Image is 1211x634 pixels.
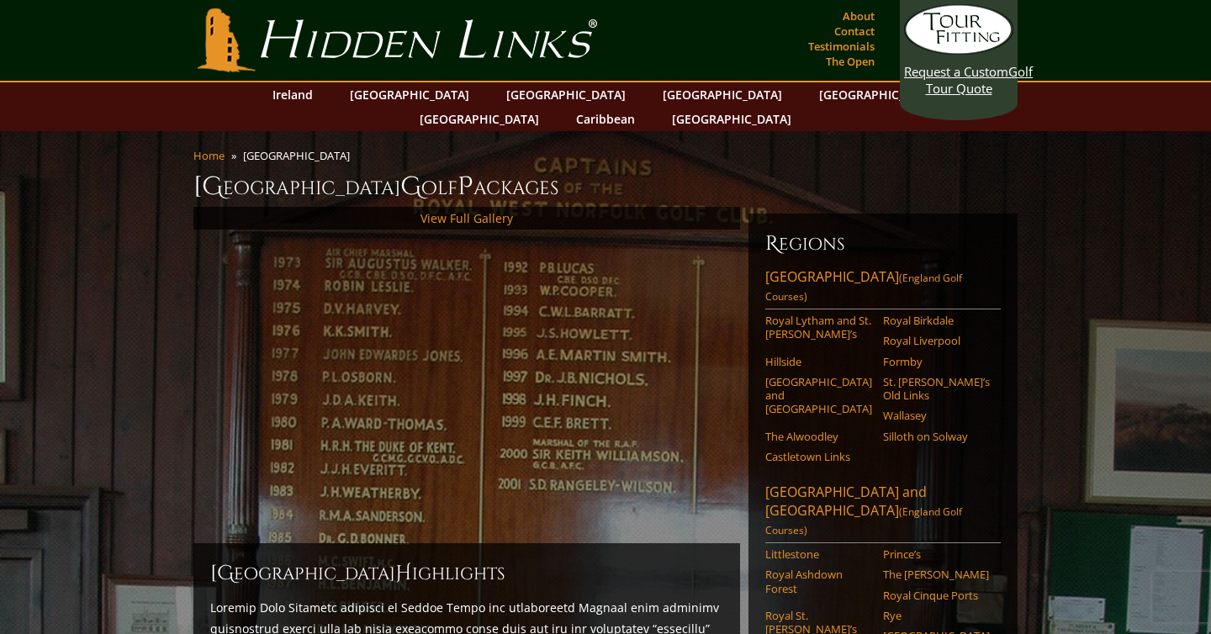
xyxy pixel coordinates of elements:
a: The Alwoodley [765,430,872,443]
a: About [838,4,879,28]
a: Wallasey [883,409,990,422]
a: [GEOGRAPHIC_DATA](England Golf Courses) [765,267,1001,309]
a: Littlestone [765,547,872,561]
a: Royal Birkdale [883,314,990,327]
span: Request a Custom [904,63,1008,80]
a: Ireland [264,82,321,107]
a: Royal Liverpool [883,334,990,347]
a: Hillside [765,355,872,368]
a: Caribbean [568,107,643,131]
a: [GEOGRAPHIC_DATA] [664,107,800,131]
a: [GEOGRAPHIC_DATA] and [GEOGRAPHIC_DATA] [765,375,872,416]
a: [GEOGRAPHIC_DATA] [411,107,547,131]
a: Silloth on Solway [883,430,990,443]
a: St. [PERSON_NAME]’s Old Links [883,375,990,403]
span: P [457,170,473,203]
a: Formby [883,355,990,368]
a: [GEOGRAPHIC_DATA] [498,82,634,107]
a: Rye [883,609,990,622]
a: Contact [830,19,879,43]
a: Prince’s [883,547,990,561]
span: H [395,560,412,587]
a: [GEOGRAPHIC_DATA] and [GEOGRAPHIC_DATA](England Golf Courses) [765,483,1001,543]
a: Royal Cinque Ports [883,589,990,602]
h6: Regions [765,230,1001,257]
a: The Open [822,50,879,73]
span: G [400,170,421,203]
a: View Full Gallery [420,210,513,226]
li: [GEOGRAPHIC_DATA] [243,148,357,163]
a: [GEOGRAPHIC_DATA] [654,82,791,107]
a: Testimonials [804,34,879,58]
a: Request a CustomGolf Tour Quote [904,4,1013,97]
a: [GEOGRAPHIC_DATA] [341,82,478,107]
a: Royal Lytham and St. [PERSON_NAME]’s [765,314,872,341]
a: Castletown Links [765,450,872,463]
h1: [GEOGRAPHIC_DATA] olf ackages [193,170,1018,203]
a: Home [193,148,225,163]
a: Royal Ashdown Forest [765,568,872,595]
a: The [PERSON_NAME] [883,568,990,581]
h2: [GEOGRAPHIC_DATA] ighlights [210,560,723,587]
a: [GEOGRAPHIC_DATA] [811,82,947,107]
